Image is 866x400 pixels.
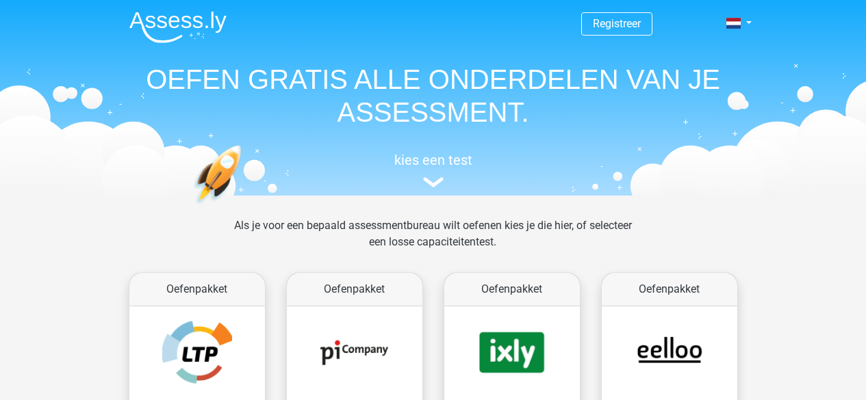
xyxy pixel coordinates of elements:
[118,63,748,129] h1: OEFEN GRATIS ALLE ONDERDELEN VAN JE ASSESSMENT.
[593,17,641,30] a: Registreer
[223,217,643,267] div: Als je voor een bepaald assessmentbureau wilt oefenen kies je die hier, of selecteer een losse ca...
[129,11,227,43] img: Assessly
[118,152,748,188] a: kies een test
[194,145,294,269] img: oefenen
[118,152,748,168] h5: kies een test
[423,177,444,187] img: assessment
